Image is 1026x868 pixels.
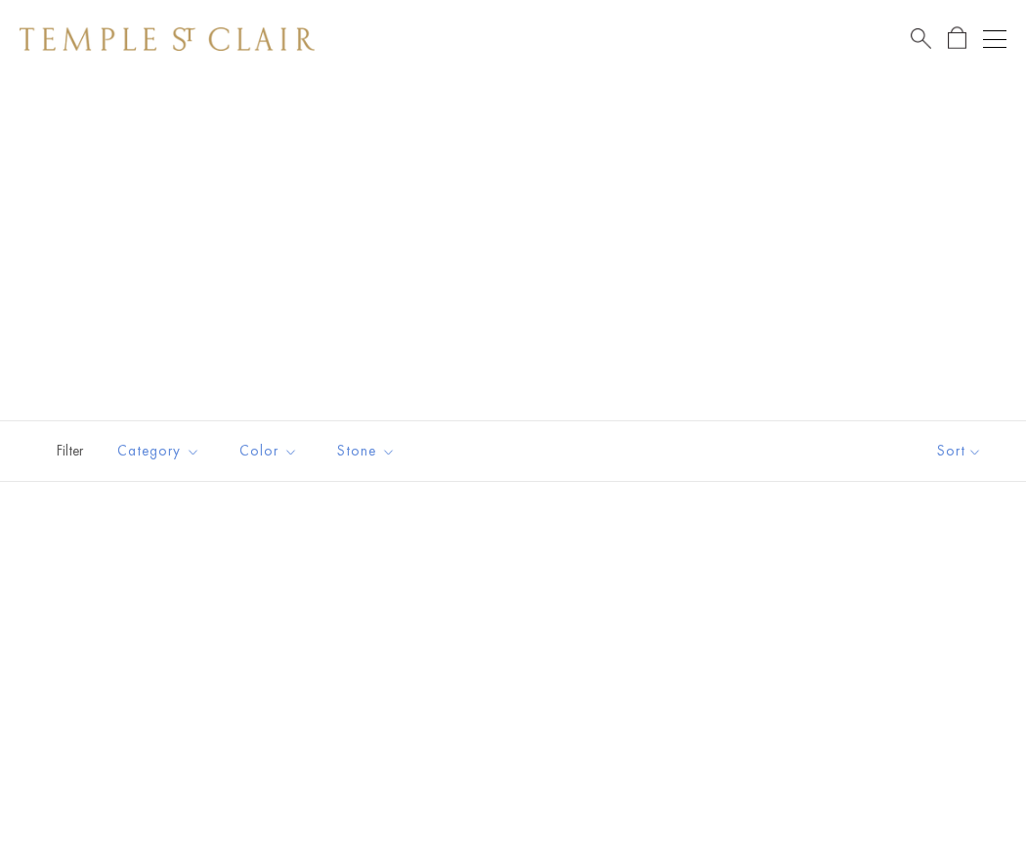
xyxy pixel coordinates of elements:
[893,421,1026,481] button: Show sort by
[983,27,1006,51] button: Open navigation
[20,27,315,51] img: Temple St. Clair
[103,429,215,473] button: Category
[107,439,215,463] span: Category
[911,26,931,51] a: Search
[327,439,410,463] span: Stone
[948,26,966,51] a: Open Shopping Bag
[322,429,410,473] button: Stone
[225,429,313,473] button: Color
[230,439,313,463] span: Color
